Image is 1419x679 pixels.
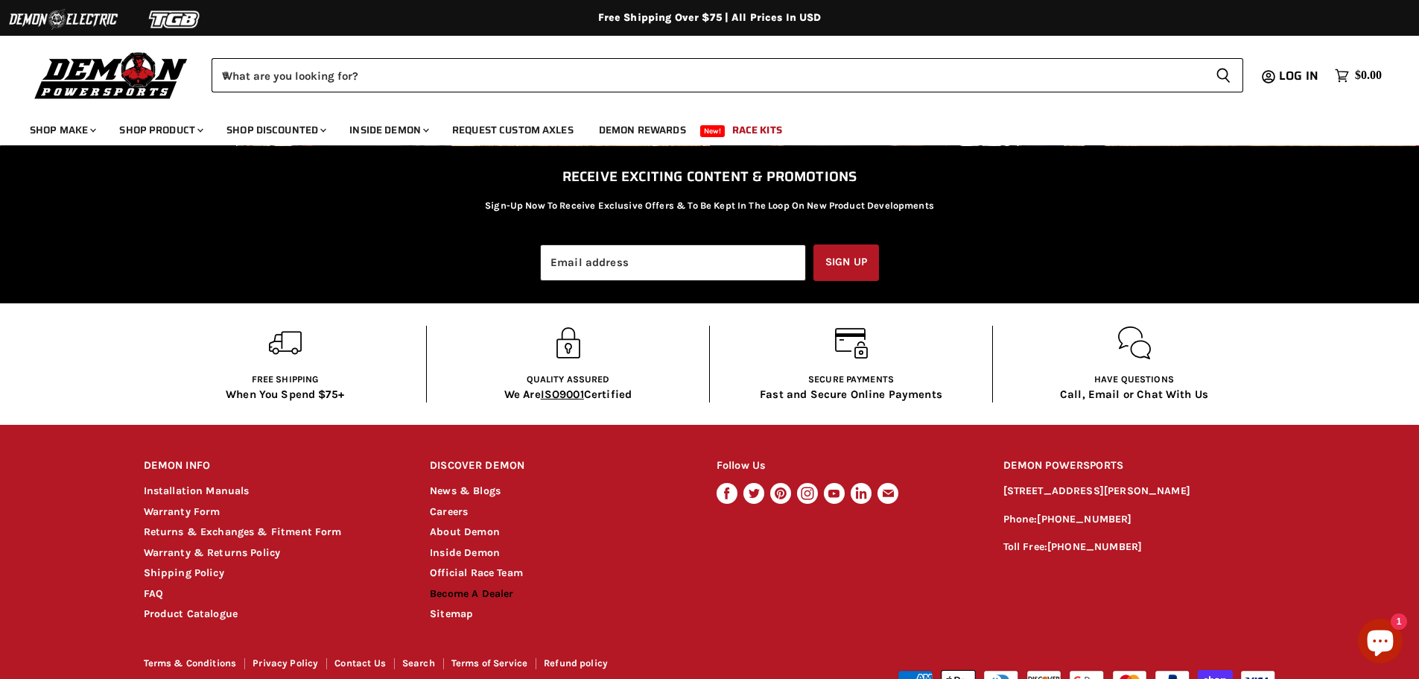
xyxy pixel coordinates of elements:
a: Demon Rewards [588,115,697,145]
p: [STREET_ADDRESS][PERSON_NAME] [1003,483,1276,500]
a: Shop Product [108,115,212,145]
span: Log in [1279,66,1318,85]
h2: DEMON INFO [144,449,402,484]
a: Product Catalogue [144,607,238,620]
h2: DISCOVER DEMON [430,449,688,484]
div: Free Shipping Over $75 | All Prices In USD [114,11,1306,25]
span: Have questions [1094,374,1174,385]
button: Sign up [813,244,879,281]
h2: Receive exciting Content & Promotions [272,168,1146,184]
a: Returns & Exchanges & Fitment Form [144,525,342,538]
a: Warranty Form [144,505,220,518]
img: Demon Powersports [30,48,193,101]
a: $0.00 [1327,65,1389,86]
a: Privacy Policy [253,657,318,669]
nav: Footer [144,658,711,674]
p: Sign-Up Now To Receive Exclusive Offers & To Be Kept In The Loop On New Product Developments [485,198,934,212]
a: Search [402,657,435,669]
p: Phone: [1003,511,1276,528]
a: Become A Dealer [430,587,513,600]
a: Warranty & Returns Policy [144,546,281,559]
a: Race Kits [721,115,793,145]
ul: Main menu [19,109,1378,145]
span: New! [700,125,726,137]
input: When autocomplete results are available use up and down arrows to review and enter to select [212,58,1204,92]
a: Request Custom Axles [441,115,585,145]
inbox-online-store-chat: Shopify online store chat [1353,619,1407,667]
a: About Demon [430,525,500,538]
p: Call, Email or Chat With Us [1060,387,1208,402]
a: Shop Make [19,115,105,145]
h2: Follow Us [717,449,975,484]
p: Fast and Secure Online Payments [760,387,942,402]
form: Product [212,58,1243,92]
span: ISO9001 [541,388,584,401]
h2: DEMON POWERSPORTS [1003,449,1276,484]
button: Search [1204,58,1243,92]
a: Official Race Team [430,566,523,579]
a: Contact Us [334,657,386,669]
img: Demon Electric Logo 2 [7,5,119,34]
a: Terms & Conditions [144,657,237,669]
a: Inside Demon [338,115,438,145]
a: Careers [430,505,468,518]
a: Refund policy [544,657,608,669]
a: Log in [1272,69,1327,83]
a: Shop Discounted [215,115,335,145]
p: When You Spend $75+ [226,387,344,402]
span: $0.00 [1355,69,1382,83]
a: Installation Manuals [144,484,250,497]
span: Free shipping [252,374,319,385]
span: Secure Payments [808,374,894,385]
img: TGB Logo 2 [119,5,231,34]
a: Shipping Policy [144,566,224,579]
a: Sitemap [430,607,473,620]
a: [PHONE_NUMBER] [1037,513,1131,525]
a: [PHONE_NUMBER] [1047,540,1142,553]
p: We Are Certified [504,387,632,402]
p: Toll Free: [1003,539,1276,556]
a: Inside Demon [430,546,500,559]
span: Quality Assured [527,374,610,385]
a: FAQ [144,587,163,600]
a: Terms of Service [451,657,527,669]
a: News & Blogs [430,484,501,497]
input: Email address [540,244,806,281]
